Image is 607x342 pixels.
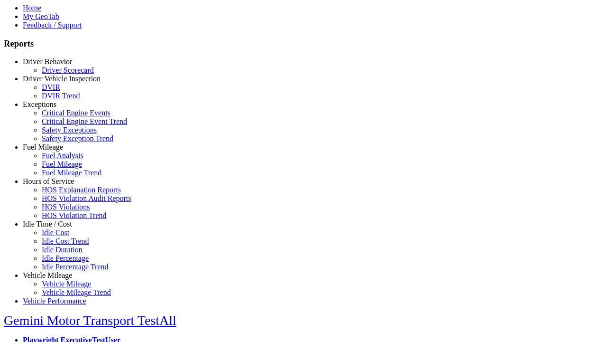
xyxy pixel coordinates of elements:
a: Safety Exception Trend [42,134,113,142]
a: Vehicle Mileage [42,280,91,288]
a: Fuel Mileage [42,160,82,168]
a: Fuel Mileage Trend [42,169,101,177]
a: Driver Scorecard [42,66,94,74]
a: Idle Percentage [42,254,89,262]
a: DVIR Trend [42,92,80,100]
a: Home [23,4,41,12]
a: Idle Time / Cost [23,220,72,228]
a: DVIR [42,83,60,91]
a: Critical Engine Events [42,109,110,117]
a: Idle Cost [42,228,69,237]
a: Vehicle Performance [23,297,86,305]
h3: Reports [4,38,603,49]
a: Vehicle Mileage [23,271,72,279]
a: Idle Cost Trend [42,237,89,245]
a: Driver Behavior [23,57,72,66]
a: Exceptions [23,100,56,108]
a: Safety Exceptions [42,126,97,134]
a: Fuel Analysis [42,152,83,160]
a: Gemini Motor Transport TestAll [4,313,176,328]
a: Idle Percentage Trend [42,263,108,271]
a: HOS Explanation Reports [42,186,121,194]
a: My GeoTab [23,12,59,20]
a: Feedback / Support [23,21,82,29]
a: Idle Duration [42,246,83,254]
a: Critical Engine Event Trend [42,117,127,125]
a: HOS Violations [42,203,90,211]
a: Vehicle Mileage Trend [42,288,111,296]
a: HOS Violation Audit Reports [42,194,131,202]
a: Driver Vehicle Inspection [23,75,101,83]
a: Hours of Service [23,177,74,185]
a: Fuel Mileage [23,143,63,151]
a: HOS Violation Trend [42,211,107,219]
